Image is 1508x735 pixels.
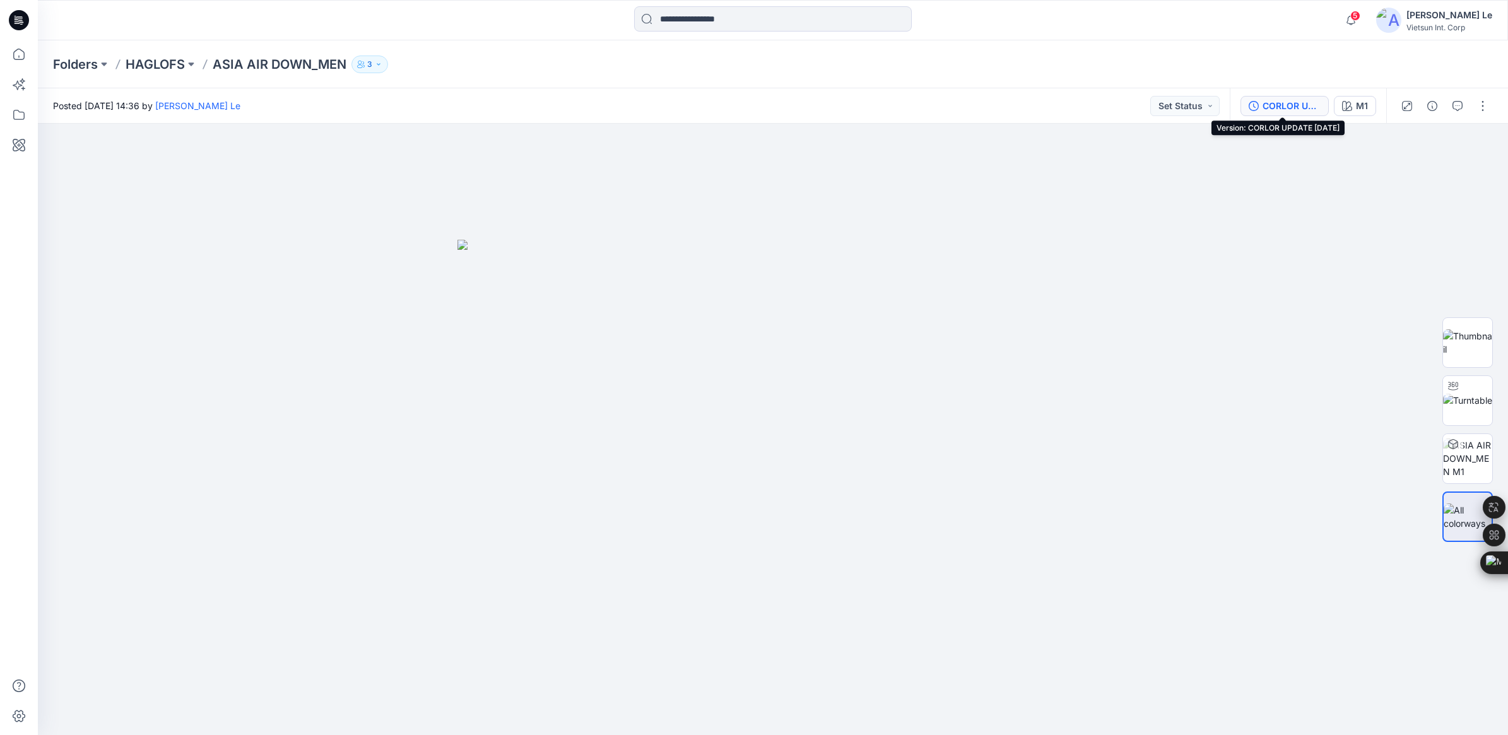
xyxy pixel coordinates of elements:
img: eyJhbGciOiJIUzI1NiIsImtpZCI6IjAiLCJzbHQiOiJzZXMiLCJ0eXAiOiJKV1QifQ.eyJkYXRhIjp7InR5cGUiOiJzdG9yYW... [457,240,1088,734]
img: Thumbnail [1443,329,1492,356]
button: Details [1422,96,1442,116]
div: M1 [1356,99,1368,113]
a: Folders [53,56,98,73]
img: avatar [1376,8,1401,33]
button: 3 [351,56,388,73]
span: 5 [1350,11,1360,21]
a: [PERSON_NAME] Le [155,100,240,111]
img: ASIA AIR DOWN_MEN M1 [1443,438,1492,478]
div: Vietsun Int. Corp [1406,23,1492,32]
p: 3 [367,57,372,71]
button: M1 [1334,96,1376,116]
button: CORLOR UPDATE [DATE] [1240,96,1329,116]
img: All colorways [1444,503,1492,530]
img: Turntable [1443,394,1492,407]
a: HAGLOFS [126,56,185,73]
span: Posted [DATE] 14:36 by [53,99,240,112]
p: ASIA AIR DOWN_MEN [213,56,346,73]
div: CORLOR UPDATE 1/10/2025 [1263,99,1321,113]
div: [PERSON_NAME] Le [1406,8,1492,23]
